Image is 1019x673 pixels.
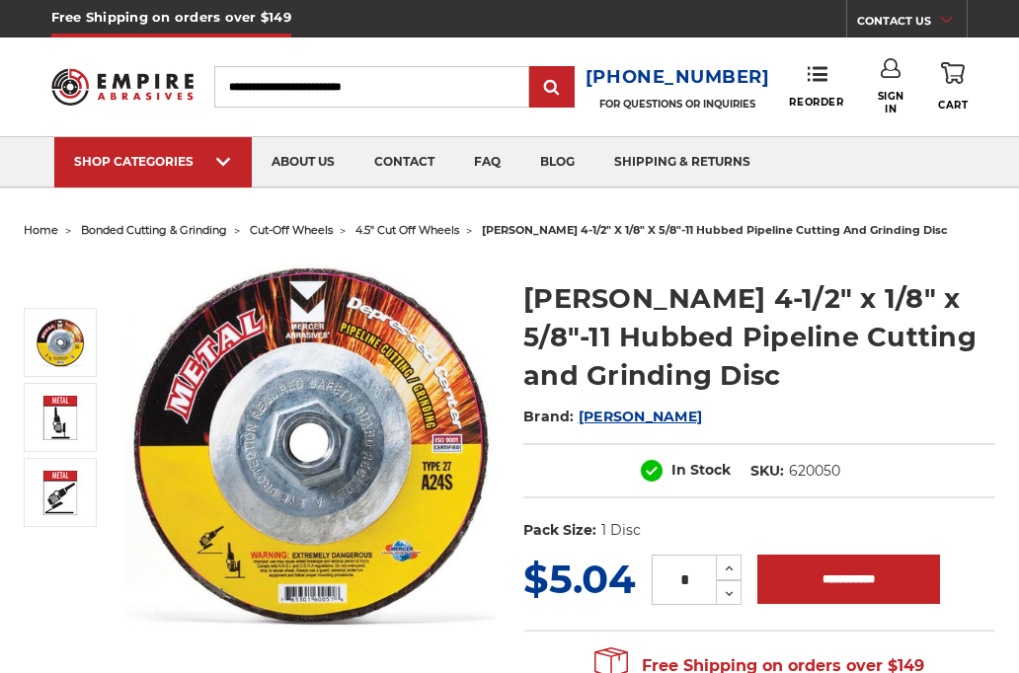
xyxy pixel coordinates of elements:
img: Empire Abrasives [51,59,194,115]
a: shipping & returns [594,137,770,187]
input: Submit [532,68,572,108]
dd: 1 Disc [601,520,641,541]
p: FOR QUESTIONS OR INQUIRIES [586,98,770,111]
a: cut-off wheels [250,223,333,237]
a: blog [520,137,594,187]
span: Brand: [523,408,575,425]
a: Reorder [789,65,843,108]
span: [PERSON_NAME] 4-1/2" x 1/8" x 5/8"-11 hubbed pipeline cutting and grinding disc [482,223,948,237]
dd: 620050 [789,461,840,482]
img: Mercer 4-1/2" x 1/8" x 5/8"-11 Hubbed Cutting and Light Grinding Wheel [36,318,85,367]
div: SHOP CATEGORIES [74,154,232,169]
a: bonded cutting & grinding [81,223,227,237]
a: faq [454,137,520,187]
h1: [PERSON_NAME] 4-1/2" x 1/8" x 5/8"-11 Hubbed Pipeline Cutting and Grinding Disc [523,279,995,395]
img: Mercer 4-1/2" x 1/8" x 5/8"-11 Hubbed Pipeline Cutting and Grinding Disc [36,396,85,440]
a: [PHONE_NUMBER] [586,63,770,92]
a: Cart [938,58,968,114]
a: contact [354,137,454,187]
span: $5.04 [523,555,636,603]
a: CONTACT US [857,10,967,37]
img: Mercer 4-1/2" x 1/8" x 5/8"-11 Hubbed Cutting and Light Grinding Wheel [124,259,496,630]
a: 4.5" cut off wheels [355,223,459,237]
dt: Pack Size: [523,520,596,541]
img: Mercer 4-1/2" x 1/8" x 5/8"-11 Hubbed Pipeline Cutting and Grinding Disc [36,471,85,515]
span: Sign In [870,90,912,115]
a: about us [252,137,354,187]
span: Reorder [789,96,843,109]
span: Cart [938,99,968,112]
dt: SKU: [750,461,784,482]
a: [PERSON_NAME] [579,408,702,425]
span: In Stock [671,461,731,479]
a: home [24,223,58,237]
